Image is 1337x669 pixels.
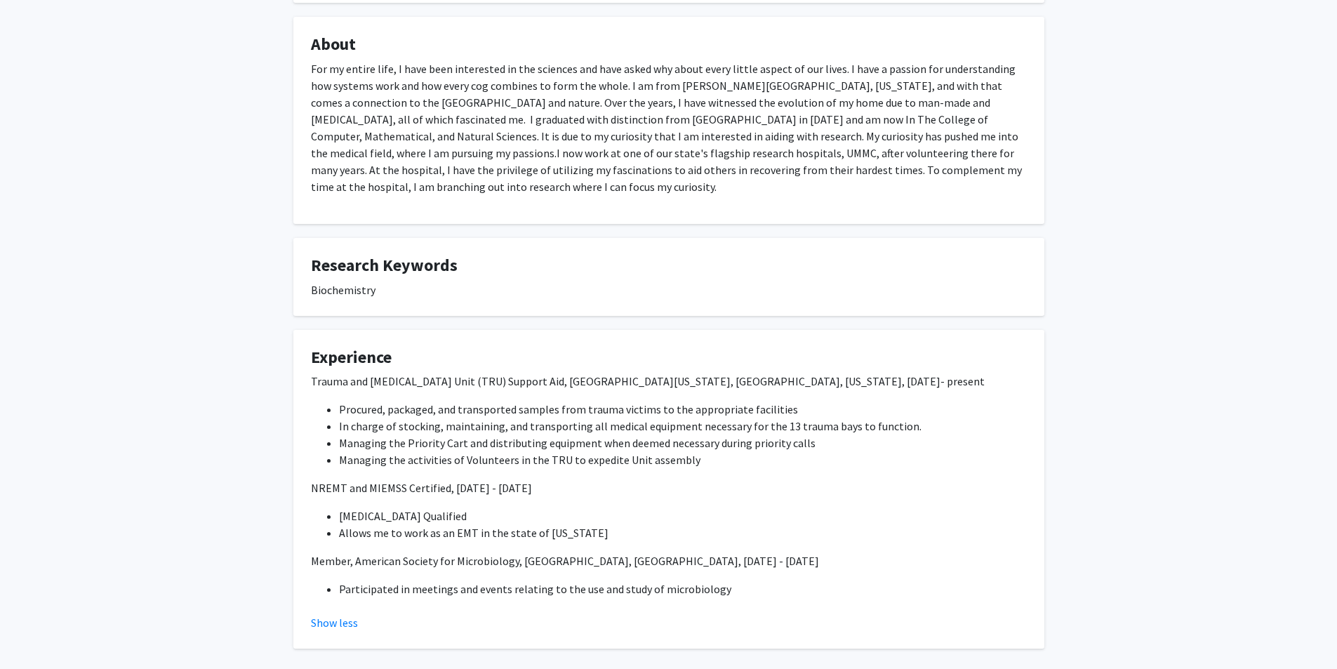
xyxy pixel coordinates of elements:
span: I now work at one of our state's flagship research hospitals, UMMC, after volunteering there for ... [311,146,1022,194]
p: Member, American Society for Microbiology, [GEOGRAPHIC_DATA], [GEOGRAPHIC_DATA], [DATE] - [DATE] [311,552,1027,569]
li: Managing the activities of Volunteers in the TRU to expedite Unit assembly [339,451,1027,468]
span: Procured, packaged, and transported samples from trauma victims to the appropriate facilities [339,402,798,416]
p: For my entire life, I have been interested in the sciences and have asked why about every little ... [311,60,1027,195]
h4: Experience [311,347,1027,368]
li: Allows me to work as an EMT in the state of [US_STATE] [339,524,1027,541]
iframe: Chat [11,606,60,658]
li: [MEDICAL_DATA] Qualified [339,508,1027,524]
li: Managing the Priority Cart and distributing equipment when deemed necessary during priority calls [339,435,1027,451]
div: Biochemistry [311,281,1027,298]
h4: Research Keywords [311,256,1027,276]
h4: About [311,34,1027,55]
span: Trauma and [MEDICAL_DATA] Unit (TRU) Support Aid, [GEOGRAPHIC_DATA][US_STATE], [GEOGRAPHIC_DATA],... [311,374,985,388]
li: Participated in meetings and events relating to the use and study of microbiology [339,581,1027,597]
button: Show less [311,614,358,631]
li: In charge of stocking, maintaining, and transporting all medical equipment necessary for the 13 t... [339,418,1027,435]
p: NREMT and MIEMSS Certified, [DATE] - [DATE] [311,479,1027,496]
